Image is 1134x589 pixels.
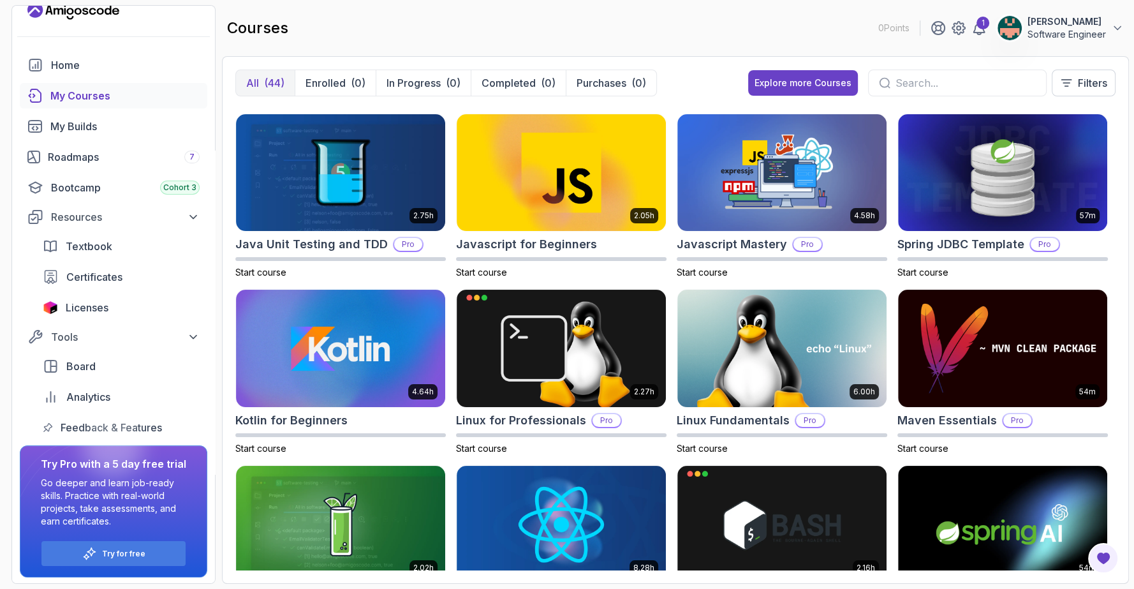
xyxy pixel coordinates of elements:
[677,235,787,253] h2: Javascript Mastery
[264,75,284,91] div: (44)
[796,414,824,427] p: Pro
[48,149,200,165] div: Roadmaps
[897,267,948,278] span: Start course
[66,239,112,254] span: Textbook
[41,541,186,567] button: Try for free
[897,235,1024,253] h2: Spring JDBC Template
[235,235,388,253] h2: Java Unit Testing and TDD
[976,17,989,29] div: 1
[997,15,1124,41] button: user profile image[PERSON_NAME]Software Engineer
[41,477,186,528] p: Go deeper and learn job-ready skills. Practice with real-world projects, take assessments, and ea...
[456,235,597,253] h2: Javascript for Beginners
[235,443,286,454] span: Start course
[998,16,1022,40] img: user profile image
[412,387,434,397] p: 4.64h
[51,329,200,345] div: Tools
[236,70,295,96] button: All(44)
[235,412,348,429] h2: Kotlin for Beginners
[456,412,586,429] h2: Linux for Professionals
[677,114,887,232] img: Javascript Mastery card
[898,290,1107,407] img: Maven Essentials card
[857,563,875,573] p: 2.16h
[20,52,207,78] a: home
[971,20,987,36] a: 1
[898,114,1107,232] img: Spring JDBC Template card
[541,75,556,91] div: (0)
[66,359,96,374] span: Board
[27,1,119,21] a: Landing page
[35,295,207,320] a: licenses
[457,114,666,232] img: Javascript for Beginners card
[878,22,909,34] p: 0 Points
[20,144,207,170] a: roadmaps
[236,114,445,232] img: Java Unit Testing and TDD card
[446,75,460,91] div: (0)
[898,466,1107,583] img: Spring AI card
[66,269,122,285] span: Certificates
[1031,238,1059,251] p: Pro
[456,443,507,454] span: Start course
[1052,70,1116,96] button: Filters
[376,70,471,96] button: In Progress(0)
[35,384,207,410] a: analytics
[566,70,656,96] button: Purchases(0)
[634,211,654,221] p: 2.05h
[471,70,566,96] button: Completed(0)
[163,183,196,193] span: Cohort 3
[235,267,286,278] span: Start course
[246,75,259,91] p: All
[306,75,346,91] p: Enrolled
[793,238,821,251] p: Pro
[1027,15,1106,28] p: [PERSON_NAME]
[50,88,200,103] div: My Courses
[755,77,851,89] div: Explore more Courses
[35,234,207,259] a: textbook
[1088,543,1119,574] button: Open Feedback Button
[897,443,948,454] span: Start course
[35,354,207,379] a: board
[20,175,207,200] a: bootcamp
[593,414,621,427] p: Pro
[51,180,200,195] div: Bootcamp
[1079,387,1096,397] p: 54m
[633,563,654,573] p: 8.28h
[634,387,654,397] p: 2.27h
[677,267,728,278] span: Start course
[457,290,666,407] img: Linux for Professionals card
[677,443,728,454] span: Start course
[748,70,858,96] a: Explore more Courses
[1079,563,1096,573] p: 54m
[413,211,434,221] p: 2.75h
[456,267,507,278] span: Start course
[677,466,887,583] img: Shell Scripting card
[20,83,207,108] a: courses
[50,119,200,134] div: My Builds
[457,466,666,583] img: React JS Developer Guide card
[35,415,207,440] a: feedback
[20,325,207,348] button: Tools
[853,387,875,397] p: 6.00h
[677,290,887,407] img: Linux Fundamentals card
[631,75,646,91] div: (0)
[43,301,58,314] img: jetbrains icon
[51,57,200,73] div: Home
[677,412,790,429] h2: Linux Fundamentals
[20,205,207,228] button: Resources
[394,238,422,251] p: Pro
[482,75,536,91] p: Completed
[102,549,145,559] a: Try for free
[387,75,441,91] p: In Progress
[577,75,626,91] p: Purchases
[897,412,997,429] h2: Maven Essentials
[61,420,162,435] span: Feedback & Features
[66,389,110,405] span: Analytics
[1027,28,1106,41] p: Software Engineer
[35,264,207,290] a: certificates
[51,209,200,225] div: Resources
[351,75,365,91] div: (0)
[1078,75,1107,91] p: Filters
[20,114,207,139] a: builds
[189,152,195,162] span: 7
[66,300,108,315] span: Licenses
